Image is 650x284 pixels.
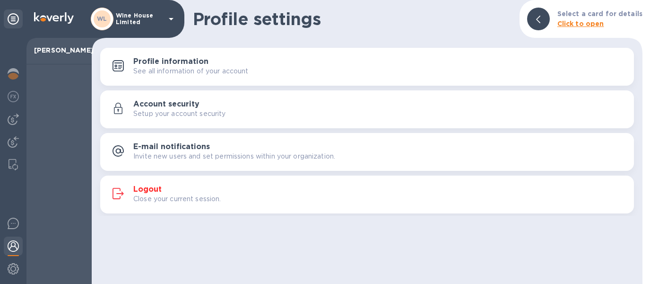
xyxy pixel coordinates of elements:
[557,10,642,18] b: Select a card for details
[133,57,208,66] h3: Profile information
[97,15,107,22] b: WL
[133,151,335,161] p: Invite new users and set permissions within your organization.
[193,9,512,29] h1: Profile settings
[133,142,210,151] h3: E-mail notifications
[133,109,226,119] p: Setup your account security
[557,20,604,27] b: Click to open
[100,133,634,171] button: E-mail notificationsInvite new users and set permissions within your organization.
[133,185,162,194] h3: Logout
[116,12,163,26] p: Wine House Limited
[133,100,199,109] h3: Account security
[100,176,634,213] button: LogoutClose your current session.
[100,90,634,128] button: Account securitySetup your account security
[133,194,221,204] p: Close your current session.
[8,91,19,102] img: Foreign exchange
[4,9,23,28] div: Unpin categories
[133,66,249,76] p: See all information of your account
[34,45,84,55] p: [PERSON_NAME]
[100,48,634,86] button: Profile informationSee all information of your account
[34,12,74,24] img: Logo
